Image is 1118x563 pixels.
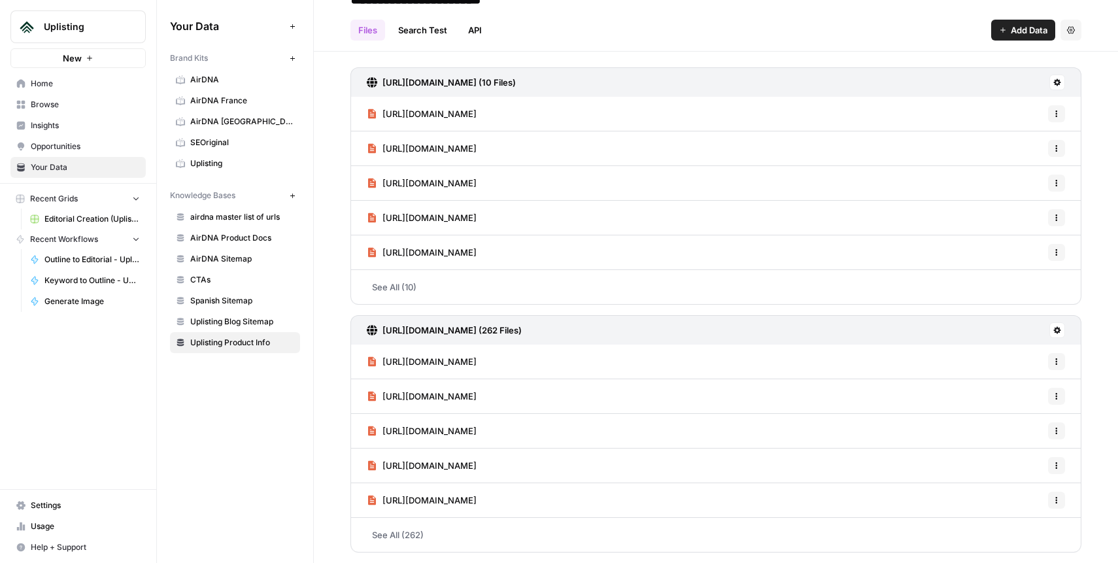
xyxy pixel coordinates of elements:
[190,316,294,328] span: Uplisting Blog Sitemap
[170,111,300,132] a: AirDNA [GEOGRAPHIC_DATA]
[170,207,300,228] a: airdna master list of urls
[382,324,522,337] h3: [URL][DOMAIN_NAME] (262 Files)
[44,296,140,307] span: Generate Image
[170,311,300,332] a: Uplisting Blog Sitemap
[31,78,140,90] span: Home
[10,516,146,537] a: Usage
[170,132,300,153] a: SEOriginal
[350,270,1081,304] a: See All (10)
[10,230,146,249] button: Recent Workflows
[367,131,477,165] a: [URL][DOMAIN_NAME]
[44,275,140,286] span: Keyword to Outline - Uplisting
[382,246,477,259] span: [URL][DOMAIN_NAME]
[367,483,477,517] a: [URL][DOMAIN_NAME]
[31,520,140,532] span: Usage
[44,20,123,33] span: Uplisting
[10,73,146,94] a: Home
[367,201,477,235] a: [URL][DOMAIN_NAME]
[170,269,300,290] a: CTAs
[170,69,300,90] a: AirDNA
[170,228,300,248] a: AirDNA Product Docs
[382,76,516,89] h3: [URL][DOMAIN_NAME] (10 Files)
[382,390,477,403] span: [URL][DOMAIN_NAME]
[10,495,146,516] a: Settings
[44,254,140,265] span: Outline to Editorial - Uplisting
[190,274,294,286] span: CTAs
[190,137,294,148] span: SEOriginal
[367,166,477,200] a: [URL][DOMAIN_NAME]
[15,15,39,39] img: Uplisting Logo
[1011,24,1047,37] span: Add Data
[190,211,294,223] span: airdna master list of urls
[190,158,294,169] span: Uplisting
[10,136,146,157] a: Opportunities
[170,332,300,353] a: Uplisting Product Info
[350,20,385,41] a: Files
[991,20,1055,41] button: Add Data
[382,459,477,472] span: [URL][DOMAIN_NAME]
[190,295,294,307] span: Spanish Sitemap
[190,232,294,244] span: AirDNA Product Docs
[170,18,284,34] span: Your Data
[44,213,140,225] span: Editorial Creation (Uplisting)
[170,290,300,311] a: Spanish Sitemap
[170,153,300,174] a: Uplisting
[190,95,294,107] span: AirDNA France
[367,235,477,269] a: [URL][DOMAIN_NAME]
[382,494,477,507] span: [URL][DOMAIN_NAME]
[382,142,477,155] span: [URL][DOMAIN_NAME]
[10,157,146,178] a: Your Data
[24,291,146,312] a: Generate Image
[31,99,140,111] span: Browse
[31,141,140,152] span: Opportunities
[10,10,146,43] button: Workspace: Uplisting
[31,162,140,173] span: Your Data
[170,248,300,269] a: AirDNA Sitemap
[367,345,477,379] a: [URL][DOMAIN_NAME]
[24,270,146,291] a: Keyword to Outline - Uplisting
[190,337,294,349] span: Uplisting Product Info
[31,500,140,511] span: Settings
[10,537,146,558] button: Help + Support
[170,90,300,111] a: AirDNA France
[170,52,208,64] span: Brand Kits
[367,449,477,483] a: [URL][DOMAIN_NAME]
[367,97,477,131] a: [URL][DOMAIN_NAME]
[24,249,146,270] a: Outline to Editorial - Uplisting
[190,253,294,265] span: AirDNA Sitemap
[367,414,477,448] a: [URL][DOMAIN_NAME]
[367,316,522,345] a: [URL][DOMAIN_NAME] (262 Files)
[63,52,82,65] span: New
[24,209,146,230] a: Editorial Creation (Uplisting)
[460,20,490,41] a: API
[367,379,477,413] a: [URL][DOMAIN_NAME]
[170,190,235,201] span: Knowledge Bases
[10,189,146,209] button: Recent Grids
[382,355,477,368] span: [URL][DOMAIN_NAME]
[367,68,516,97] a: [URL][DOMAIN_NAME] (10 Files)
[31,541,140,553] span: Help + Support
[382,211,477,224] span: [URL][DOMAIN_NAME]
[190,74,294,86] span: AirDNA
[382,424,477,437] span: [URL][DOMAIN_NAME]
[10,115,146,136] a: Insights
[350,518,1081,552] a: See All (262)
[30,233,98,245] span: Recent Workflows
[10,94,146,115] a: Browse
[382,107,477,120] span: [URL][DOMAIN_NAME]
[382,177,477,190] span: [URL][DOMAIN_NAME]
[31,120,140,131] span: Insights
[190,116,294,128] span: AirDNA [GEOGRAPHIC_DATA]
[30,193,78,205] span: Recent Grids
[390,20,455,41] a: Search Test
[10,48,146,68] button: New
